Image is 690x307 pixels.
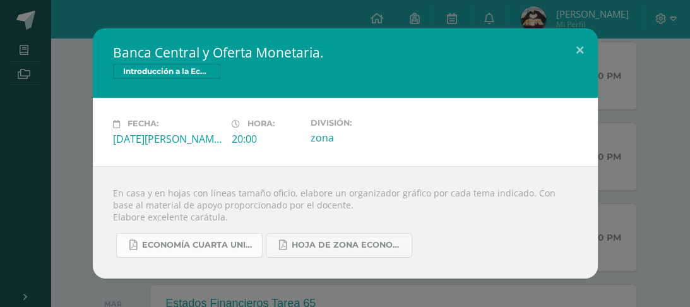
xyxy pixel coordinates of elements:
div: En casa y en hojas con líneas tamaño oficio, elabore un organizador gráfico por cada tema indicad... [93,166,598,279]
button: Close (Esc) [562,28,598,71]
div: [DATE][PERSON_NAME] [113,132,222,146]
h2: Banca Central y Oferta Monetaria. [113,44,578,61]
span: Hora: [247,119,275,129]
span: Introducción a la Economía [113,64,220,79]
span: Hoja de Zona Economía.pdf [292,240,405,250]
a: Hoja de Zona Economía.pdf [266,233,412,258]
label: División: [311,118,419,128]
a: ECONOMÍA CUARTA UNIDAD.pdf [116,233,263,258]
span: ECONOMÍA CUARTA UNIDAD.pdf [142,240,256,250]
span: Fecha: [128,119,158,129]
div: 20:00 [232,132,300,146]
div: zona [311,131,419,145]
